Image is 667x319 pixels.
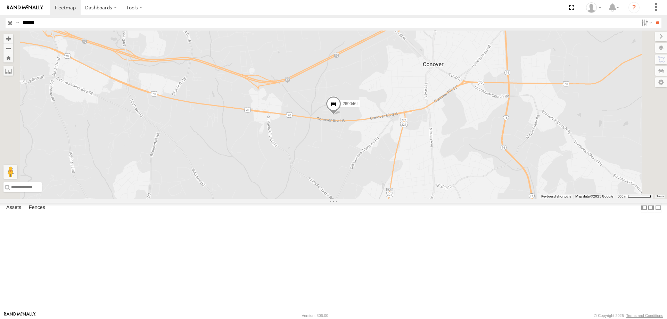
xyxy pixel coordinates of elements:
span: Map data ©2025 Google [575,194,613,198]
label: Search Filter Options [639,18,653,28]
a: Terms (opens in new tab) [657,195,664,198]
button: Keyboard shortcuts [541,194,571,199]
i: ? [628,2,640,13]
div: © Copyright 2025 - [594,313,663,318]
button: Drag Pegman onto the map to open Street View [3,165,17,179]
label: Hide Summary Table [655,203,662,213]
label: Map Settings [655,77,667,87]
label: Dock Summary Table to the Left [641,203,648,213]
label: Measure [3,66,13,76]
div: Zack Abernathy [584,2,604,13]
div: Version: 306.00 [302,313,328,318]
button: Zoom out [3,43,13,53]
button: Zoom Home [3,53,13,62]
span: 269046L [343,101,359,106]
label: Dock Summary Table to the Right [648,203,654,213]
img: rand-logo.svg [7,5,43,10]
label: Search Query [15,18,20,28]
button: Zoom in [3,34,13,43]
a: Terms and Conditions [626,313,663,318]
label: Assets [3,203,25,212]
span: 500 m [617,194,627,198]
button: Map Scale: 500 m per 64 pixels [615,194,653,199]
a: Visit our Website [4,312,36,319]
label: Fences [25,203,49,212]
